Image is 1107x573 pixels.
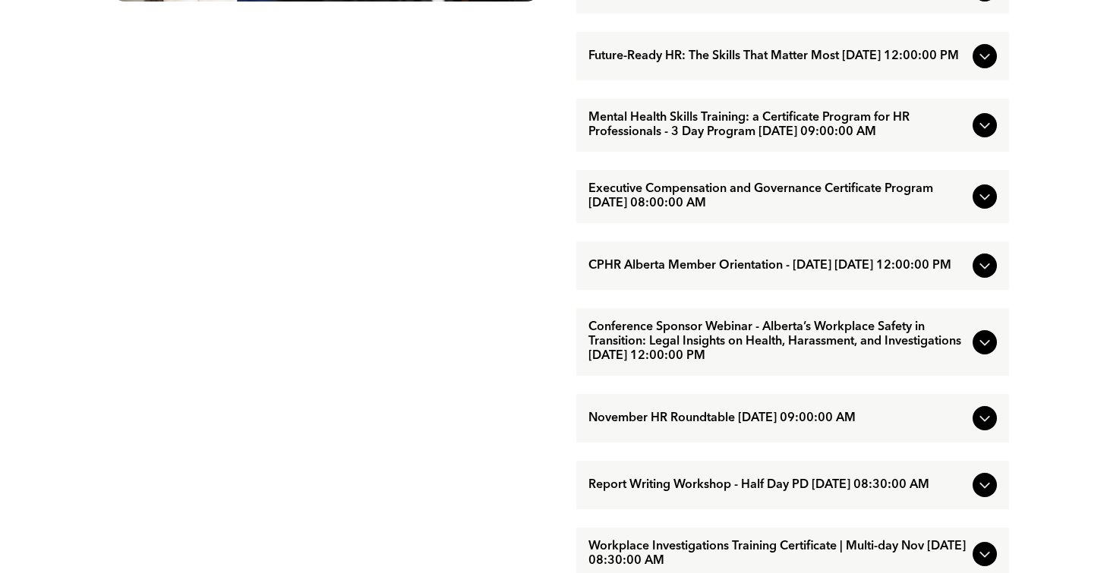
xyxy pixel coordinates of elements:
[588,320,967,364] span: Conference Sponsor Webinar - Alberta’s Workplace Safety in Transition: Legal Insights on Health, ...
[588,411,967,426] span: November HR Roundtable [DATE] 09:00:00 AM
[588,111,967,140] span: Mental Health Skills Training: a Certificate Program for HR Professionals - 3 Day Program [DATE] ...
[588,478,967,493] span: Report Writing Workshop - Half Day PD [DATE] 08:30:00 AM
[588,540,967,568] span: Workplace Investigations Training Certificate | Multi-day Nov [DATE] 08:30:00 AM
[588,259,967,273] span: CPHR Alberta Member Orientation - [DATE] [DATE] 12:00:00 PM
[588,182,967,211] span: Executive Compensation and Governance Certificate Program [DATE] 08:00:00 AM
[588,49,967,64] span: Future-Ready HR: The Skills That Matter Most [DATE] 12:00:00 PM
